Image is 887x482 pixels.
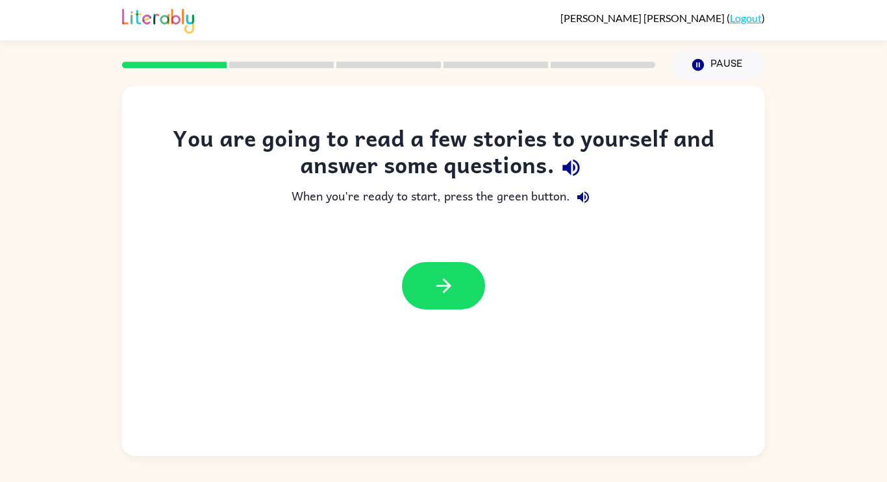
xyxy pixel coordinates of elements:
div: You are going to read a few stories to yourself and answer some questions. [148,125,739,184]
span: [PERSON_NAME] [PERSON_NAME] [560,12,727,24]
img: Literably [122,5,194,34]
div: ( ) [560,12,765,24]
button: Pause [671,50,765,80]
div: When you're ready to start, press the green button. [148,184,739,210]
a: Logout [730,12,762,24]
